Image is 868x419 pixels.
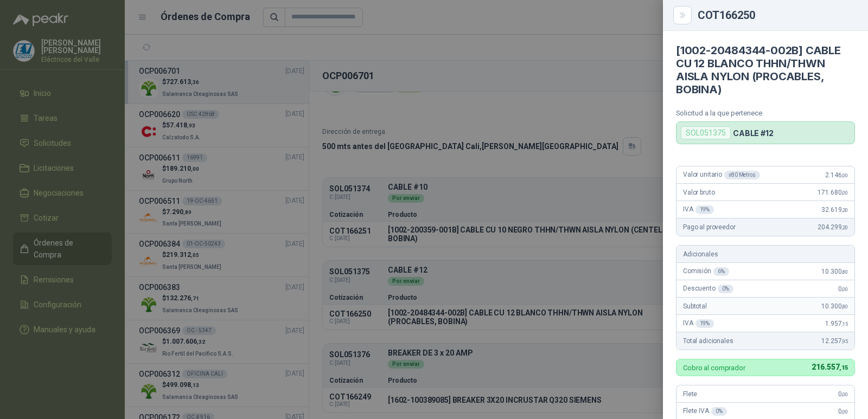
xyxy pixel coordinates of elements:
span: 32.619 [821,206,848,214]
button: Close [676,9,689,22]
span: 10.300 [821,268,848,275]
span: 12.257 [821,337,848,345]
span: ,15 [839,364,848,371]
span: Comisión [683,267,729,276]
span: Flete [683,390,697,398]
span: 171.680 [818,189,848,196]
p: CABLE #12 [733,128,774,138]
span: 0 [838,390,848,398]
div: 0 % [718,285,733,293]
span: IVA [683,319,714,328]
span: ,20 [841,224,848,230]
span: ,15 [841,321,848,327]
span: ,80 [841,269,848,275]
div: x 80 Metros [724,171,760,179]
span: ,00 [841,286,848,292]
span: 0 [838,408,848,415]
span: 1.957 [825,320,848,327]
span: ,00 [841,172,848,178]
span: ,80 [841,304,848,310]
div: Total adicionales [676,332,854,350]
span: ,20 [841,207,848,213]
div: 6 % [713,267,729,276]
p: Solicitud a la que pertenece [676,109,855,117]
span: 0 [838,285,848,293]
span: Valor bruto [683,189,714,196]
span: Subtotal [683,302,707,310]
span: ,00 [841,391,848,397]
h4: [1002-20484344-002B] CABLE CU 12 BLANCO THHN/THWN AISLA NYLON (PROCABLES, BOBINA) [676,44,855,96]
p: Cobro al comprador [683,364,745,371]
span: 2.146 [825,171,848,179]
span: IVA [683,205,714,214]
div: SOL051375 [681,126,731,139]
div: COT166250 [698,10,855,21]
span: ,95 [841,338,848,344]
span: 216.557 [812,363,848,371]
span: ,00 [841,190,848,196]
span: ,00 [841,409,848,415]
span: 10.300 [821,302,848,310]
div: 19 % [695,205,714,214]
div: 0 % [711,407,727,416]
span: Valor unitario [683,171,760,179]
span: Flete IVA [683,407,727,416]
span: Pago al proveedor [683,223,736,231]
span: 204.299 [818,223,848,231]
div: Adicionales [676,246,854,263]
div: 19 % [695,319,714,328]
span: Descuento [683,285,733,293]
